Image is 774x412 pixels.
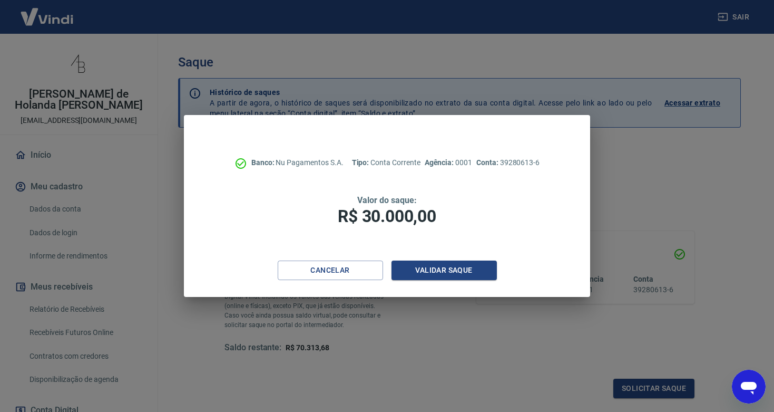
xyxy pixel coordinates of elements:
[425,157,472,168] p: 0001
[278,261,383,280] button: Cancelar
[425,158,456,167] span: Agência:
[352,157,420,168] p: Conta Corrente
[338,206,436,226] span: R$ 30.000,00
[357,195,416,205] span: Valor do saque:
[391,261,497,280] button: Validar saque
[732,370,766,404] iframe: Botão para abrir a janela de mensagens
[476,158,500,167] span: Conta:
[251,158,276,167] span: Banco:
[251,157,344,168] p: Nu Pagamentos S.A.
[476,157,540,168] p: 39280613-6
[352,158,371,167] span: Tipo:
